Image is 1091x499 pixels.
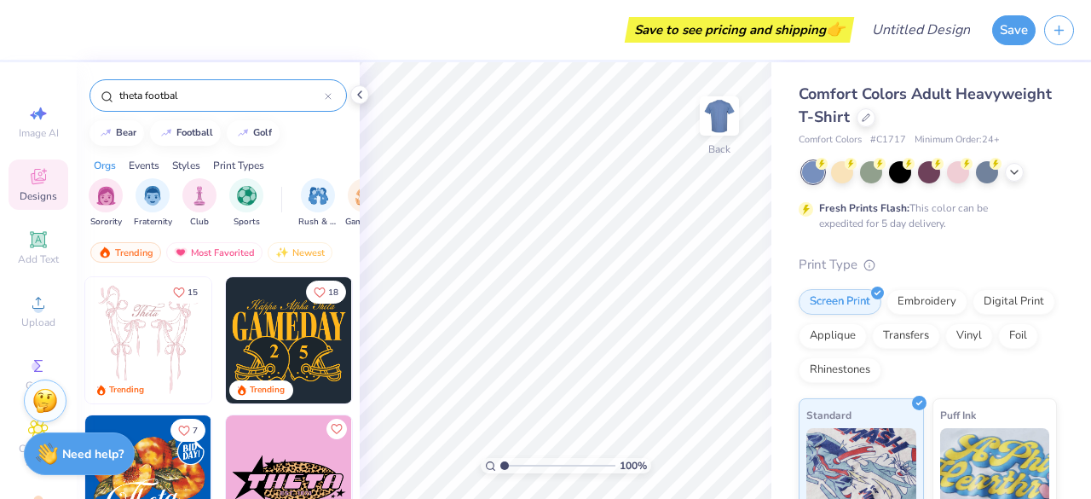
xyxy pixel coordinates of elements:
[94,158,116,173] div: Orgs
[298,178,338,229] div: filter for Rush & Bid
[9,442,68,469] span: Clipart & logos
[940,406,976,424] span: Puff Ink
[799,255,1057,275] div: Print Type
[298,216,338,229] span: Rush & Bid
[109,384,144,397] div: Trending
[89,178,123,229] button: filter button
[806,406,851,424] span: Standard
[799,84,1052,127] span: Comfort Colors Adult Heavyweight T-Shirt
[799,133,862,148] span: Comfort Colors
[193,426,198,435] span: 7
[213,158,264,173] div: Print Types
[21,316,55,329] span: Upload
[819,200,1029,231] div: This color can be expedited for 5 day delivery.
[134,178,172,229] div: filter for Fraternity
[973,289,1055,315] div: Digital Print
[819,201,909,215] strong: Fresh Prints Flash:
[298,178,338,229] button: filter button
[326,419,347,439] button: Like
[90,242,161,263] div: Trending
[226,277,352,403] img: b8819b5f-dd70-42f8-b218-32dd770f7b03
[118,87,325,104] input: Try "Alpha"
[702,99,736,133] img: Back
[165,281,205,304] button: Like
[98,247,112,258] img: trending.gif
[229,178,263,229] button: filter button
[629,17,850,43] div: Save to see pricing and shipping
[328,288,338,297] span: 18
[708,142,730,157] div: Back
[89,120,144,146] button: bear
[799,289,881,315] div: Screen Print
[872,323,940,349] div: Transfers
[19,126,59,140] span: Image AI
[150,120,221,146] button: football
[96,186,116,206] img: Sorority Image
[998,323,1038,349] div: Foil
[275,247,289,258] img: Newest.gif
[166,242,263,263] div: Most Favorited
[85,277,211,403] img: 83dda5b0-2158-48ca-832c-f6b4ef4c4536
[268,242,332,263] div: Newest
[129,158,159,173] div: Events
[345,216,384,229] span: Game Day
[182,178,216,229] button: filter button
[915,133,1000,148] span: Minimum Order: 24 +
[159,128,173,138] img: trend_line.gif
[227,120,280,146] button: golf
[170,419,205,442] button: Like
[90,216,122,229] span: Sorority
[211,277,337,403] img: d12a98c7-f0f7-4345-bf3a-b9f1b718b86e
[176,128,213,137] div: football
[143,186,162,206] img: Fraternity Image
[253,128,272,137] div: golf
[250,384,285,397] div: Trending
[345,178,384,229] button: filter button
[62,446,124,462] strong: Need help?
[190,186,209,206] img: Club Image
[18,252,59,266] span: Add Text
[99,128,113,138] img: trend_line.gif
[799,357,881,383] div: Rhinestones
[229,178,263,229] div: filter for Sports
[89,178,123,229] div: filter for Sorority
[172,158,200,173] div: Styles
[620,458,647,473] span: 100 %
[351,277,477,403] img: 2b704b5a-84f6-4980-8295-53d958423ff9
[174,247,188,258] img: most_fav.gif
[236,128,250,138] img: trend_line.gif
[182,178,216,229] div: filter for Club
[355,186,375,206] img: Game Day Image
[886,289,967,315] div: Embroidery
[858,13,984,47] input: Untitled Design
[134,178,172,229] button: filter button
[306,281,346,304] button: Like
[190,216,209,229] span: Club
[945,323,993,349] div: Vinyl
[799,323,867,349] div: Applique
[26,379,52,392] span: Greek
[116,128,136,137] div: bear
[237,186,257,206] img: Sports Image
[134,216,172,229] span: Fraternity
[188,288,198,297] span: 15
[992,15,1036,45] button: Save
[309,186,328,206] img: Rush & Bid Image
[20,189,57,203] span: Designs
[345,178,384,229] div: filter for Game Day
[870,133,906,148] span: # C1717
[234,216,260,229] span: Sports
[826,19,845,39] span: 👉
